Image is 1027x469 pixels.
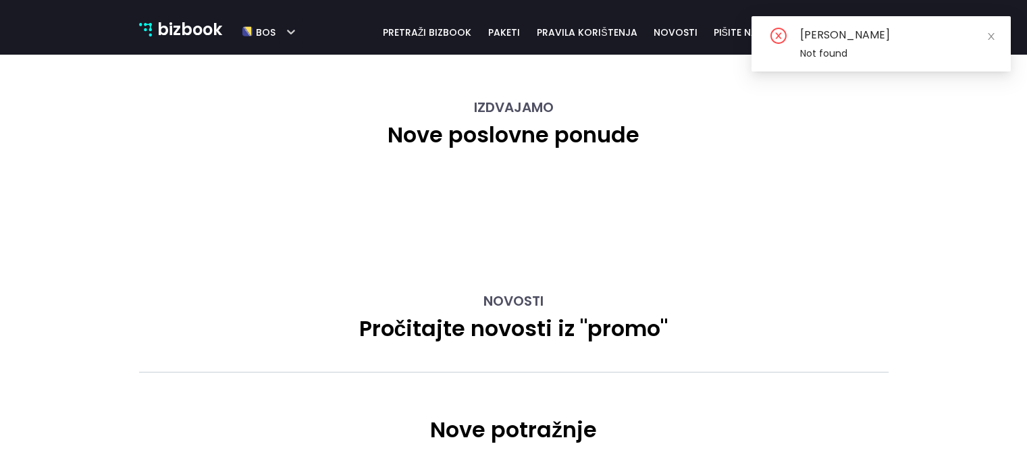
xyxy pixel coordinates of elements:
[706,25,774,40] a: pišite nam
[242,21,253,43] img: bos
[139,99,889,115] h3: Izdvajamo
[800,27,995,43] div: [PERSON_NAME]
[646,25,706,40] a: novosti
[139,316,889,341] h1: Pročitajte novosti iz "promo"
[528,25,646,40] a: pravila korištenja
[374,25,481,40] a: pretraži bizbook
[480,25,528,40] a: paketi
[986,32,996,41] span: close
[139,122,889,148] h1: Nove poslovne ponude
[157,17,222,43] p: bizbook
[139,23,153,36] img: bizbook
[139,417,889,443] h1: Nove potražnje
[800,46,995,61] div: Not found
[770,27,787,44] span: close-circle
[253,21,275,38] h5: bos
[139,17,223,43] a: bizbook
[139,293,889,309] h2: Novosti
